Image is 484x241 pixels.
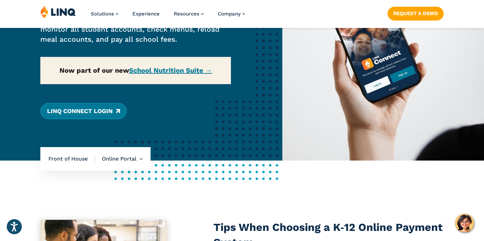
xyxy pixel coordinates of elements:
nav: Button Navigation [388,5,444,20]
a: Solutions [91,11,118,17]
button: Hello, have a question? Let’s chat. [455,214,474,233]
span: Solutions [91,11,114,17]
a: Resources [174,11,204,17]
a: LINQ Connect Login [40,103,127,119]
span: Company [218,11,241,17]
p: A comprehensive online portal where families can monitor all student accounts, check menus, reloa... [40,14,231,44]
img: LINQ | K‑12 Software [40,5,76,18]
a: Request a Demo [388,7,444,20]
nav: Primary Navigation [91,5,245,28]
strong: Now part of our new [59,66,212,74]
span: Front of House [48,155,95,163]
li: Online Portal [95,147,143,171]
a: Company [218,11,245,17]
span: Resources [174,11,199,17]
a: Experience [132,11,160,17]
